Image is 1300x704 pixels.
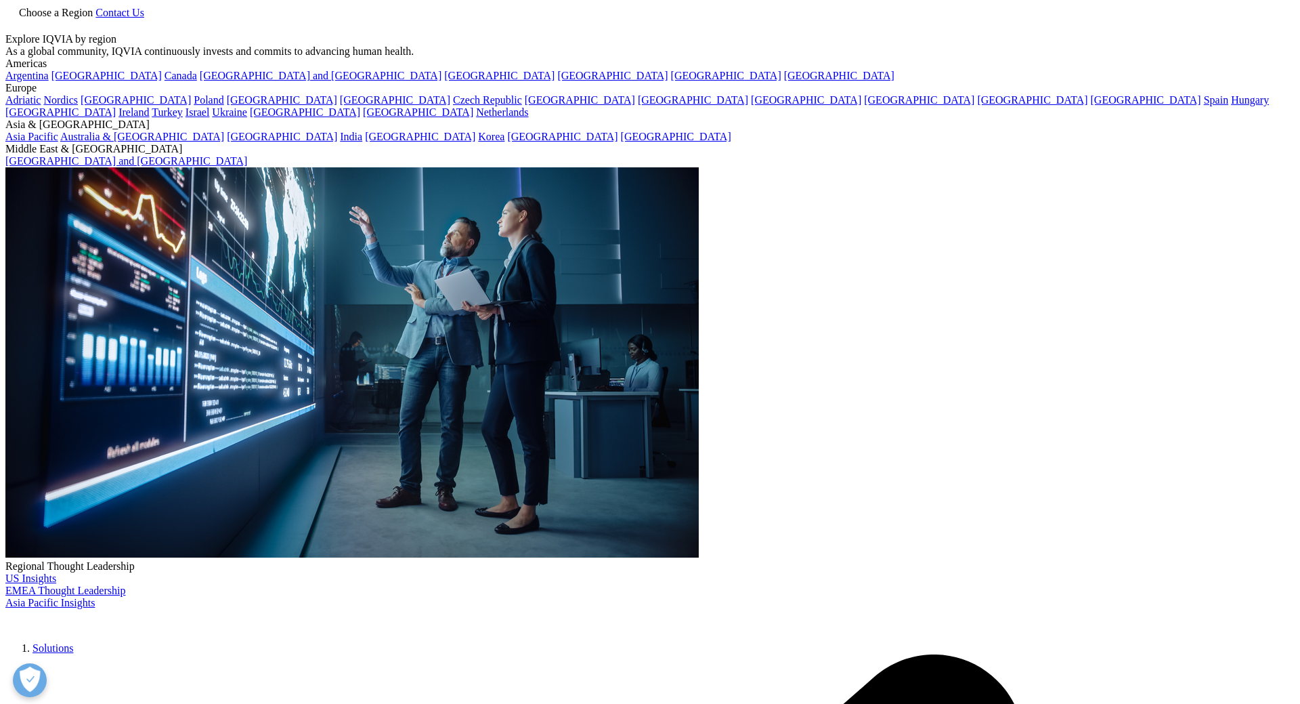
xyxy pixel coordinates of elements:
a: [GEOGRAPHIC_DATA] [227,94,337,106]
a: [GEOGRAPHIC_DATA] [363,106,473,118]
a: [GEOGRAPHIC_DATA] [227,131,337,142]
a: Ukraine [212,106,247,118]
a: [GEOGRAPHIC_DATA] [340,94,450,106]
a: [GEOGRAPHIC_DATA] [51,70,162,81]
div: Asia & [GEOGRAPHIC_DATA] [5,119,1295,131]
a: [GEOGRAPHIC_DATA] and [GEOGRAPHIC_DATA] [5,155,247,167]
a: EMEA Thought Leadership [5,585,125,596]
a: [GEOGRAPHIC_DATA] [250,106,360,118]
button: Open Preferences [13,663,47,697]
a: [GEOGRAPHIC_DATA] [365,131,475,142]
a: Korea [478,131,504,142]
span: Choose a Region [19,7,93,18]
a: Australia & [GEOGRAPHIC_DATA] [60,131,224,142]
a: [GEOGRAPHIC_DATA] [507,131,617,142]
a: [GEOGRAPHIC_DATA] [671,70,781,81]
div: As a global community, IQVIA continuously invests and commits to advancing human health. [5,45,1295,58]
a: Canada [165,70,197,81]
a: [GEOGRAPHIC_DATA] [621,131,731,142]
a: Spain [1204,94,1228,106]
a: [GEOGRAPHIC_DATA] [784,70,894,81]
a: [GEOGRAPHIC_DATA] [638,94,748,106]
a: [GEOGRAPHIC_DATA] [81,94,191,106]
div: Regional Thought Leadership [5,560,1295,573]
a: Ireland [118,106,149,118]
a: Netherlands [476,106,528,118]
div: Americas [5,58,1295,70]
a: India [340,131,362,142]
a: [GEOGRAPHIC_DATA] [864,94,974,106]
a: Israel [186,106,210,118]
a: Nordics [43,94,78,106]
a: [GEOGRAPHIC_DATA] [557,70,668,81]
a: [GEOGRAPHIC_DATA] [977,94,1087,106]
a: [GEOGRAPHIC_DATA] [5,106,116,118]
a: [GEOGRAPHIC_DATA] and [GEOGRAPHIC_DATA] [200,70,441,81]
a: Hungary [1231,94,1269,106]
a: Contact Us [95,7,144,18]
a: Argentina [5,70,49,81]
a: Asia Pacific [5,131,58,142]
a: [GEOGRAPHIC_DATA] [525,94,635,106]
a: Solutions [32,642,73,654]
a: Poland [194,94,223,106]
img: IQVIA Healthcare Information Technology and Pharma Clinical Research Company [5,609,114,629]
a: [GEOGRAPHIC_DATA] [444,70,555,81]
a: [GEOGRAPHIC_DATA] [1091,94,1201,106]
a: Asia Pacific Insights [5,597,95,608]
div: Middle East & [GEOGRAPHIC_DATA] [5,143,1295,155]
a: US Insights [5,573,56,584]
img: 2093_analyzing-data-using-big-screen-display-and-laptop.png [5,167,699,558]
a: Adriatic [5,94,41,106]
a: Turkey [152,106,183,118]
a: [GEOGRAPHIC_DATA] [751,94,861,106]
div: Explore IQVIA by region [5,33,1295,45]
div: Europe [5,82,1295,94]
a: Czech Republic [453,94,522,106]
